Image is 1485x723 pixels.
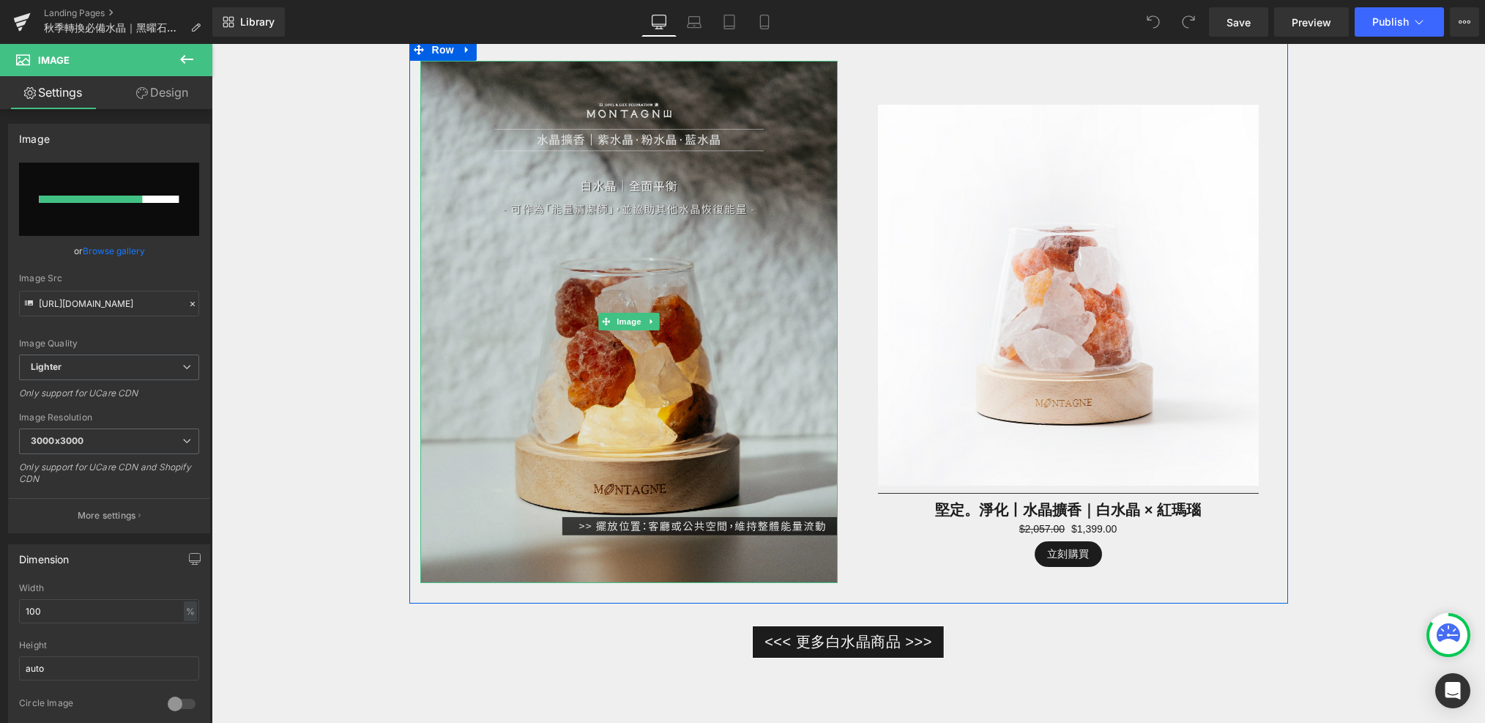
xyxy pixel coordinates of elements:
a: Desktop [641,7,677,37]
b: 3000x3000 [31,435,83,446]
div: Only support for UCare CDN [19,388,199,409]
a: Expand / Collapse [432,269,447,286]
input: auto [19,656,199,681]
a: Browse gallery [83,238,145,264]
button: Undo [1139,7,1168,37]
input: auto [19,599,199,623]
div: Image Src [19,273,199,283]
a: Mobile [747,7,782,37]
button: More [1450,7,1479,37]
img: 堅定。淨化丨水晶擴香｜白水晶 × 紅瑪瑙 [666,61,1047,442]
div: Height [19,640,199,650]
div: Width [19,583,199,593]
a: Design [109,76,215,109]
span: Image [38,54,70,66]
span: 秋季轉換必備水晶｜黑曜石、黃水晶、紫水晶、白水晶守護能量 [44,22,185,34]
a: 堅定。淨化丨水晶擴香｜白水晶 × 紅瑪瑙 [723,457,989,475]
div: Image [19,125,50,145]
span: Publish [1372,16,1409,28]
a: Landing Pages [44,7,212,19]
div: Circle Image [19,697,153,713]
b: Lighter [31,361,62,372]
div: % [184,601,197,621]
span: <<< 更多白水晶商品 >>> [553,586,721,610]
span: 立刻購買 [835,504,878,516]
button: 立刻購買 [823,497,890,523]
div: Image Resolution [19,412,199,423]
a: <<< 更多白水晶商品 >>> [540,582,733,615]
button: Publish [1355,7,1444,37]
button: Redo [1174,7,1203,37]
a: Tablet [712,7,747,37]
a: Preview [1274,7,1349,37]
span: $1,399.00 [860,477,905,494]
button: More settings [9,498,209,533]
input: Link [19,291,199,316]
a: Laptop [677,7,712,37]
span: Preview [1292,15,1331,30]
span: Library [240,15,275,29]
div: or [19,243,199,259]
span: Save [1227,15,1251,30]
a: New Library [212,7,285,37]
div: Image Quality [19,338,199,349]
span: Image [402,269,433,286]
div: Open Intercom Messenger [1435,673,1470,708]
span: $2,057.00 [808,479,853,491]
p: More settings [78,509,136,522]
div: Only support for UCare CDN and Shopify CDN [19,461,199,494]
div: Dimension [19,545,70,566]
